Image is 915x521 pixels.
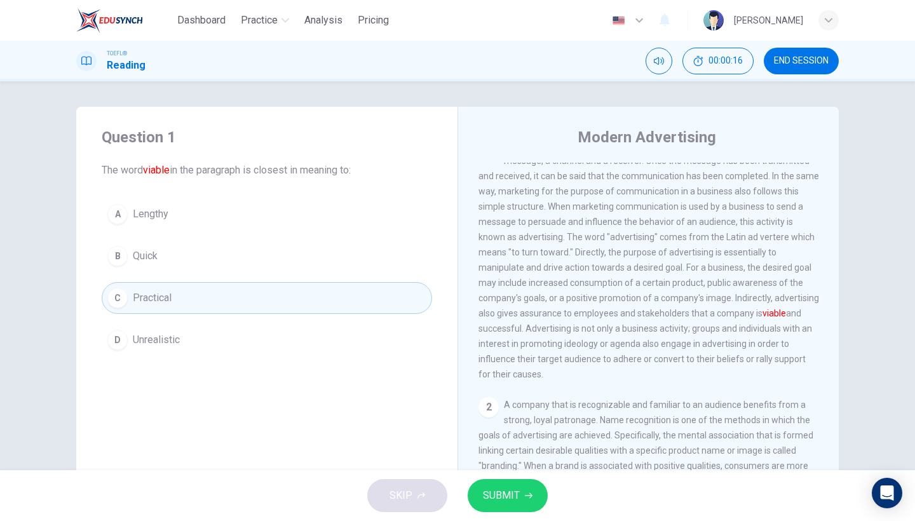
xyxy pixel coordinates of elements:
[133,332,180,348] span: Unrealistic
[107,330,128,350] div: D
[353,9,394,32] button: Pricing
[133,206,168,222] span: Lengthy
[107,49,127,58] span: TOEFL®
[241,13,278,28] span: Practice
[177,13,226,28] span: Dashboard
[107,204,128,224] div: A
[734,13,803,28] div: [PERSON_NAME]
[478,397,499,417] div: 2
[358,13,389,28] span: Pricing
[102,240,432,272] button: BQuick
[646,48,672,74] div: Mute
[76,8,172,33] a: EduSynch logo
[102,198,432,230] button: ALengthy
[133,248,158,264] span: Quick
[299,9,348,32] button: Analysis
[133,290,172,306] span: Practical
[236,9,294,32] button: Practice
[107,58,146,73] h1: Reading
[102,127,432,147] h4: Question 1
[107,288,128,308] div: C
[708,56,743,66] span: 00:00:16
[483,487,520,504] span: SUBMIT
[468,479,548,512] button: SUBMIT
[762,308,786,318] font: viable
[102,324,432,356] button: DUnrealistic
[774,56,829,66] span: END SESSION
[102,163,432,178] span: The word in the paragraph is closest in meaning to:
[764,48,839,74] button: END SESSION
[682,48,754,74] button: 00:00:16
[872,478,902,508] div: Open Intercom Messenger
[304,13,342,28] span: Analysis
[143,164,170,176] font: viable
[102,282,432,314] button: CPractical
[578,127,716,147] h4: Modern Advertising
[682,48,754,74] div: Hide
[172,9,231,32] button: Dashboard
[611,16,627,25] img: en
[478,400,816,517] span: A company that is recognizable and familiar to an audience benefits from a strong, loyal patronag...
[107,246,128,266] div: B
[76,8,143,33] img: EduSynch logo
[703,10,724,30] img: Profile picture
